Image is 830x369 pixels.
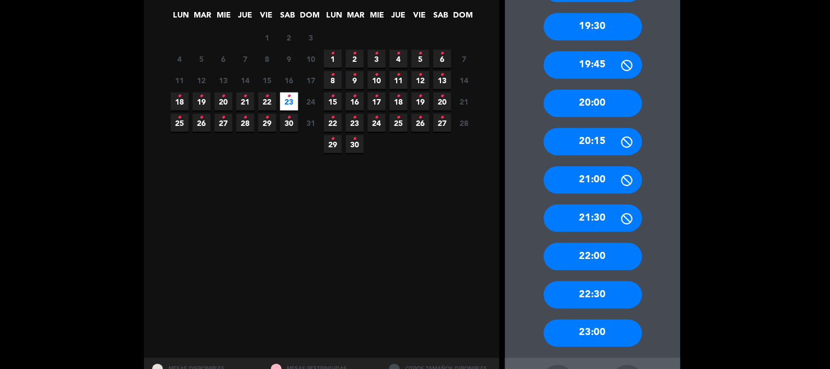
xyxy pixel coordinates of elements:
[193,50,211,68] span: 5
[214,71,233,89] span: 13
[258,114,276,132] span: 29
[390,9,408,27] span: JUE
[265,88,269,105] i: •
[353,130,357,148] i: •
[300,9,318,27] span: DOM
[419,66,422,84] i: •
[324,135,342,153] span: 29
[265,109,269,126] i: •
[331,45,335,62] i: •
[280,114,298,132] span: 30
[353,109,357,126] i: •
[258,9,276,27] span: VIE
[419,45,422,62] i: •
[236,50,254,68] span: 7
[193,93,211,111] span: 19
[411,93,429,111] span: 19
[455,71,473,89] span: 14
[193,114,211,132] span: 26
[279,9,297,27] span: SAB
[193,71,211,89] span: 12
[200,109,204,126] i: •
[440,88,444,105] i: •
[280,71,298,89] span: 16
[454,9,472,27] span: DOM
[214,93,233,111] span: 20
[302,93,320,111] span: 24
[390,114,408,132] span: 25
[324,114,342,132] span: 22
[215,9,233,27] span: MIE
[375,45,379,62] i: •
[544,128,642,155] div: 20:15
[172,9,190,27] span: LUN
[178,88,182,105] i: •
[258,71,276,89] span: 15
[236,9,254,27] span: JUE
[544,243,642,270] div: 22:00
[236,71,254,89] span: 14
[544,51,642,79] div: 19:45
[440,109,444,126] i: •
[375,88,379,105] i: •
[433,93,451,111] span: 20
[411,71,429,89] span: 12
[455,93,473,111] span: 21
[544,281,642,309] div: 22:30
[258,28,276,47] span: 1
[331,88,335,105] i: •
[544,13,642,41] div: 19:30
[440,66,444,84] i: •
[397,88,401,105] i: •
[347,9,365,27] span: MAR
[419,88,422,105] i: •
[455,50,473,68] span: 7
[455,114,473,132] span: 28
[324,71,342,89] span: 8
[346,71,364,89] span: 9
[368,114,386,132] span: 24
[544,90,642,117] div: 20:00
[433,114,451,132] span: 27
[302,71,320,89] span: 17
[411,50,429,68] span: 5
[331,109,335,126] i: •
[331,130,335,148] i: •
[258,93,276,111] span: 22
[419,109,422,126] i: •
[287,88,291,105] i: •
[280,28,298,47] span: 2
[346,50,364,68] span: 2
[346,93,364,111] span: 16
[346,114,364,132] span: 23
[280,50,298,68] span: 9
[302,114,320,132] span: 31
[353,45,357,62] i: •
[368,9,386,27] span: MIE
[397,109,401,126] i: •
[544,320,642,347] div: 23:00
[222,109,225,126] i: •
[368,93,386,111] span: 17
[287,109,291,126] i: •
[390,93,408,111] span: 18
[302,50,320,68] span: 10
[353,66,357,84] i: •
[243,88,247,105] i: •
[222,88,225,105] i: •
[214,114,233,132] span: 27
[440,45,444,62] i: •
[236,93,254,111] span: 21
[368,50,386,68] span: 3
[326,9,344,27] span: LUN
[368,71,386,89] span: 10
[171,114,189,132] span: 25
[397,45,401,62] i: •
[411,114,429,132] span: 26
[171,71,189,89] span: 11
[243,109,247,126] i: •
[433,50,451,68] span: 6
[390,71,408,89] span: 11
[411,9,429,27] span: VIE
[353,88,357,105] i: •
